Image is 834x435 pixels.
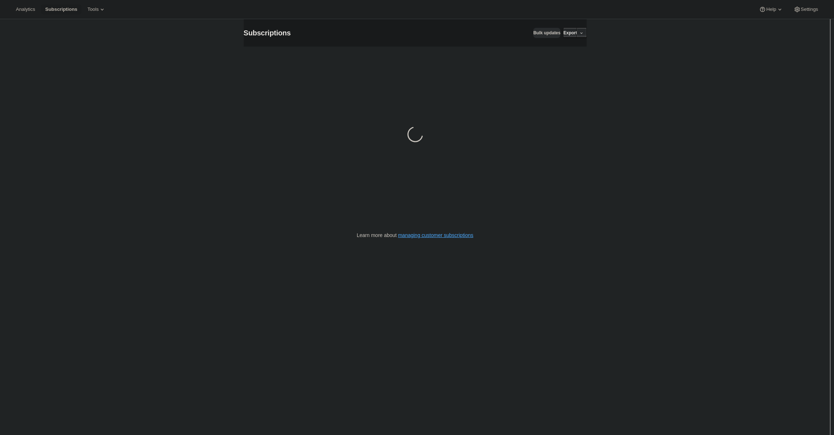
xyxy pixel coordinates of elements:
[789,4,822,14] button: Settings
[41,4,82,14] button: Subscriptions
[563,30,577,36] span: Export
[533,30,560,36] span: Bulk updates
[12,4,39,14] button: Analytics
[357,232,473,239] p: Learn more about
[533,28,560,38] button: Bulk updates
[398,232,473,238] a: managing customer subscriptions
[83,4,110,14] button: Tools
[801,7,818,12] span: Settings
[45,7,77,12] span: Subscriptions
[87,7,99,12] span: Tools
[563,28,577,38] button: Export
[16,7,35,12] span: Analytics
[244,29,291,37] span: Subscriptions
[755,4,787,14] button: Help
[766,7,776,12] span: Help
